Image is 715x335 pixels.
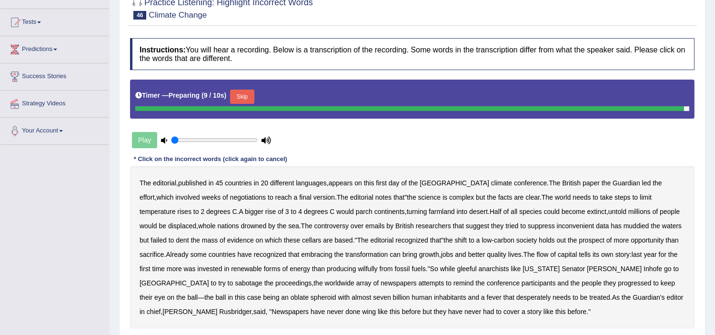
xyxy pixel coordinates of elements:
[390,251,401,258] b: can
[285,208,289,215] b: 3
[130,38,695,70] h4: You will hear a recording. Below is a transcription of the recording. Some words in the transcrip...
[601,251,614,258] b: own
[407,193,416,201] b: the
[153,179,176,187] b: editorial
[511,265,521,273] b: like
[423,308,432,315] b: but
[177,208,191,215] b: rises
[622,294,631,301] b: the
[419,251,439,258] b: growth
[197,265,222,273] b: invested
[611,222,622,230] b: has
[149,10,207,20] small: Climate Change
[130,154,291,163] div: * Click on the incorrect words (click again to cancel)
[402,308,421,315] b: before
[525,193,540,201] b: clear
[241,222,267,230] b: drowned
[633,193,638,201] b: to
[311,294,336,301] b: spheroid
[412,294,432,301] b: human
[323,236,332,244] b: are
[313,193,335,201] b: version
[429,208,454,215] b: farmland
[395,236,428,244] b: recognized
[568,236,577,244] b: the
[169,236,174,244] b: to
[264,265,281,273] b: forms
[580,294,588,301] b: be
[573,294,578,301] b: to
[516,294,551,301] b: desperately
[389,179,400,187] b: day
[140,193,155,201] b: effort
[406,208,427,215] b: turning
[455,251,466,258] b: and
[336,208,354,215] b: would
[211,279,217,287] b: to
[268,222,275,230] b: by
[284,236,300,244] b: these
[562,208,585,215] b: become
[390,308,400,315] b: this
[169,91,200,99] b: Preparing
[401,179,407,187] b: of
[327,308,343,315] b: never
[454,236,467,244] b: shift
[362,308,376,315] b: wing
[140,236,149,244] b: but
[557,279,568,287] b: and
[334,251,343,258] b: the
[508,251,522,258] b: lives
[476,236,480,244] b: a
[356,208,373,215] b: parch
[198,222,216,230] b: whole
[345,308,360,315] b: done
[140,265,151,273] b: first
[416,222,451,230] b: researchers
[430,236,441,244] b: that
[351,222,363,230] b: over
[232,208,237,215] b: C
[522,279,556,287] b: participants
[224,91,227,99] b: )
[334,236,352,244] b: based
[337,193,348,201] b: The
[140,222,157,230] b: would
[469,236,474,244] b: to
[151,236,166,244] b: failed
[418,193,441,201] b: science
[218,279,226,287] b: try
[140,251,164,258] b: sacrifice
[596,222,609,230] b: data
[227,236,254,244] b: evidence
[587,265,642,273] b: [PERSON_NAME]
[0,36,109,60] a: Predictions
[140,208,175,215] b: temperature
[191,251,207,258] b: some
[608,208,626,215] b: untold
[403,251,417,258] b: bring
[557,236,566,244] b: out
[147,308,161,315] b: chief
[365,222,384,230] b: emails
[154,294,165,301] b: eye
[393,294,410,301] b: billion
[140,179,151,187] b: The
[466,222,489,230] b: suggest
[168,222,196,230] b: displaced
[178,179,207,187] b: published
[312,265,325,273] b: than
[600,193,613,201] b: take
[282,265,288,273] b: of
[528,222,555,230] b: suppress
[216,179,223,187] b: 45
[386,222,393,230] b: by
[209,251,236,258] b: countries
[660,208,680,215] b: people
[202,193,221,201] b: weeks
[446,279,452,287] b: to
[661,279,675,287] b: keep
[302,236,321,244] b: cellars
[358,265,377,273] b: wilfully
[602,179,611,187] b: the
